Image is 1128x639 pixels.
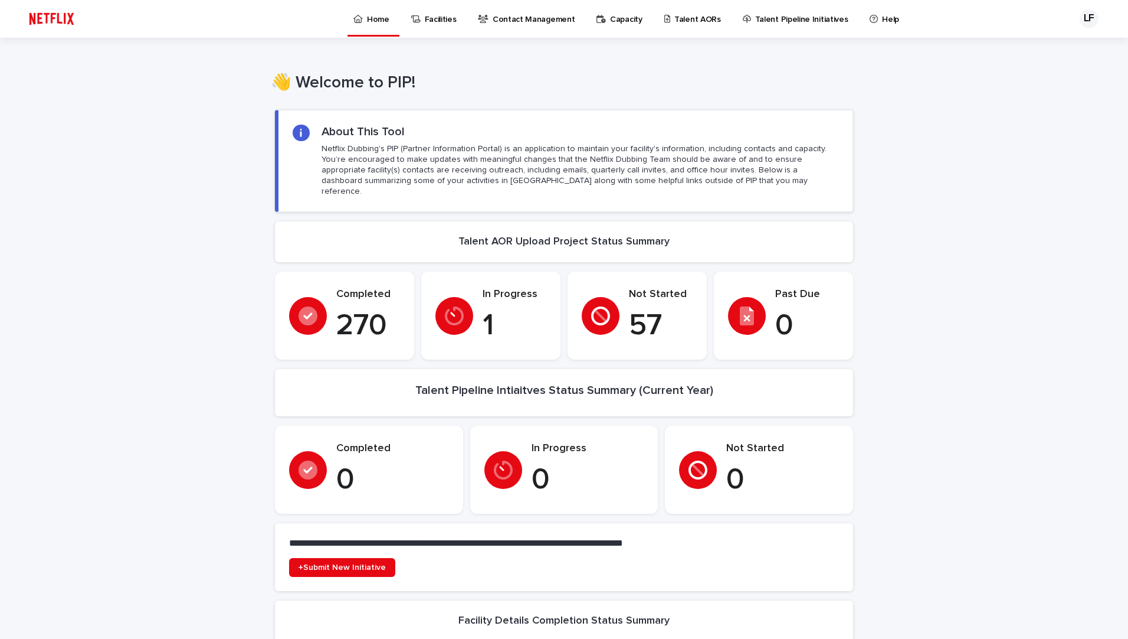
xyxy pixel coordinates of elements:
[458,615,670,628] h2: Facility Details Completion Status Summary
[775,308,839,344] p: 0
[336,462,449,498] p: 0
[415,383,713,397] h2: Talent Pipeline Intiaitves Status Summary (Current Year)
[289,558,395,577] a: +Submit New Initiative
[532,442,644,455] p: In Progress
[629,288,693,301] p: Not Started
[322,144,838,197] p: Netflix Dubbing's PIP (Partner Information Portal) is an application to maintain your facility's ...
[322,125,405,139] h2: About This Tool
[726,442,839,455] p: Not Started
[629,308,693,344] p: 57
[458,236,670,249] h2: Talent AOR Upload Project Status Summary
[24,7,80,31] img: ifQbXi3ZQGMSEF7WDB7W
[532,462,644,498] p: 0
[336,442,449,455] p: Completed
[726,462,839,498] p: 0
[336,288,400,301] p: Completed
[775,288,839,301] p: Past Due
[1080,9,1099,28] div: LF
[299,563,386,572] span: +Submit New Initiative
[271,73,849,93] h1: 👋 Welcome to PIP!
[483,288,546,301] p: In Progress
[336,308,400,344] p: 270
[483,308,546,344] p: 1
